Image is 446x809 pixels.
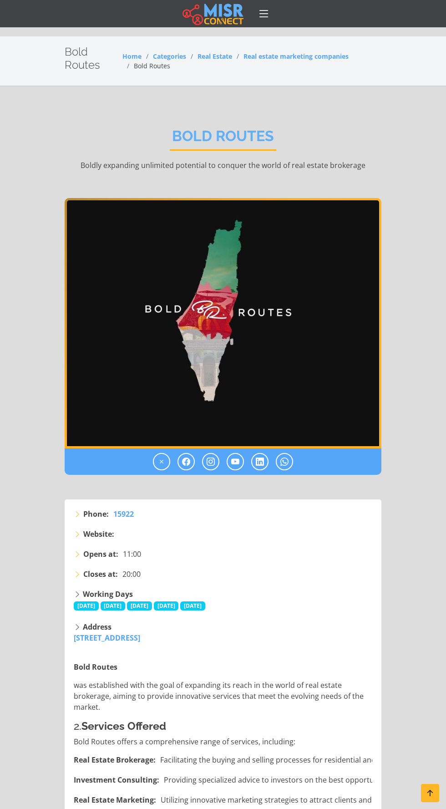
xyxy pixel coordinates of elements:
p: Boldly expanding unlimited potential to conquer the world of real estate brokerage [65,160,381,171]
img: main.misr_connect [182,2,243,25]
strong: Phone: [83,509,109,519]
a: Real Estate [198,52,232,61]
strong: Real Estate Marketing: [74,794,156,805]
span: [DATE] [74,601,99,611]
a: Real estate marketing companies [243,52,349,61]
strong: Closes at: [83,569,118,580]
a: Categories [153,52,186,61]
strong: Working Days [83,589,133,599]
h2: Bold Routes [65,46,122,72]
span: [DATE] [127,601,152,611]
a: Home [122,52,142,61]
strong: Bold Routes [74,662,117,672]
div: 1 / 1 [65,198,381,448]
span: 15922 [113,509,134,519]
img: Bold Routes [65,198,381,448]
h2: Bold Routes [170,127,276,151]
span: [DATE] [101,601,126,611]
span: 20:00 [122,569,141,580]
a: 15922 [113,509,134,519]
span: 11:00 [123,549,141,560]
strong: Address [83,622,111,632]
a: [STREET_ADDRESS] [74,633,140,643]
strong: Website: [83,529,114,539]
strong: Services Offered [81,720,166,732]
strong: Real Estate Brokerage: [74,754,156,765]
p: was established with the goal of expanding its reach in the world of real estate brokerage, aimin... [74,680,372,712]
li: Providing specialized advice to investors on the best opportunities in the real estate market. [74,774,372,785]
h4: 2. [74,720,372,733]
strong: Investment Consulting: [74,774,159,785]
li: Facilitating the buying and selling processes for residential and commercial properties. [74,754,372,765]
strong: Opens at: [83,549,118,560]
span: [DATE] [180,601,205,611]
li: Utilizing innovative marketing strategies to attract clients and maximize returns. [74,794,372,805]
li: Bold Routes [122,61,170,71]
span: [DATE] [154,601,179,611]
p: Bold Routes offers a comprehensive range of services, including: [74,736,372,747]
